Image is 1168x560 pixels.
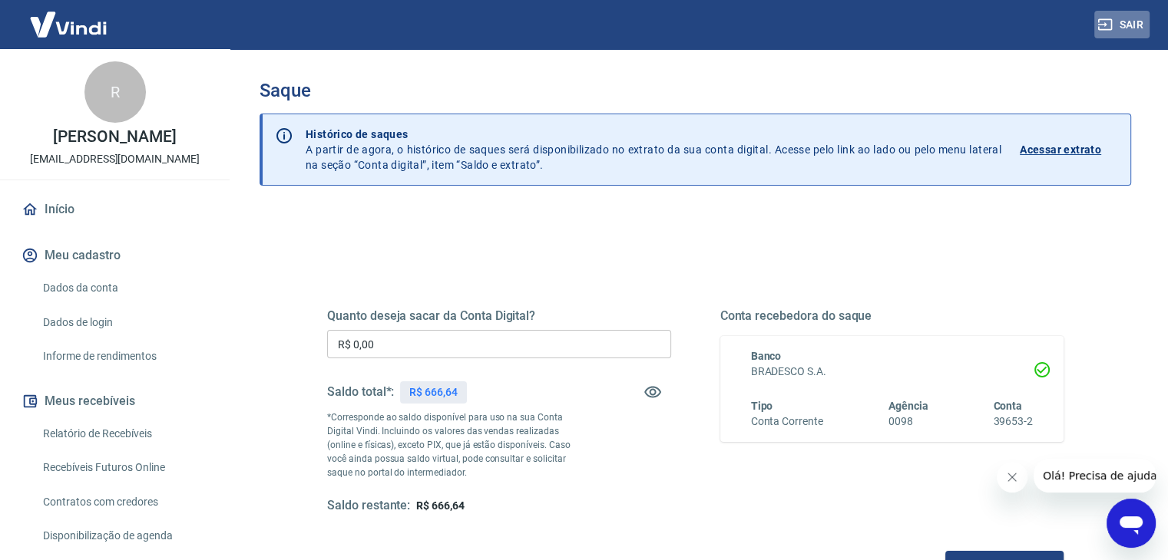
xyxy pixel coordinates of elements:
[751,350,782,362] span: Banco
[751,400,773,412] span: Tipo
[1020,127,1118,173] a: Acessar extrato
[1094,11,1150,39] button: Sair
[37,272,211,304] a: Dados da conta
[1020,142,1101,157] p: Acessar extrato
[53,129,176,145] p: [PERSON_NAME]
[751,364,1034,380] h6: BRADESCO S.A.
[888,400,928,412] span: Agência
[327,384,394,400] h5: Saldo total*:
[18,384,211,418] button: Meus recebíveis
[9,11,129,23] span: Olá! Precisa de ajuda?
[37,486,211,518] a: Contratos com credores
[888,413,928,430] h6: 0098
[30,151,200,167] p: [EMAIL_ADDRESS][DOMAIN_NAME]
[993,400,1022,412] span: Conta
[997,462,1027,492] iframe: Fechar mensagem
[18,1,118,48] img: Vindi
[720,308,1064,324] h5: Conta recebedora do saque
[751,413,823,430] h6: Conta Corrente
[1107,499,1156,548] iframe: Botão para abrir a janela de mensagens
[37,418,211,450] a: Relatório de Recebíveis
[1034,459,1156,492] iframe: Mensagem da empresa
[37,307,211,338] a: Dados de login
[37,341,211,372] a: Informe de rendimentos
[327,308,671,324] h5: Quanto deseja sacar da Conta Digital?
[327,498,410,514] h5: Saldo restante:
[416,499,465,512] span: R$ 666,64
[327,410,585,479] p: *Corresponde ao saldo disponível para uso na sua Conta Digital Vindi. Incluindo os valores das ve...
[260,80,1131,101] h3: Saque
[409,384,458,400] p: R$ 666,64
[84,61,146,123] div: R
[18,193,211,226] a: Início
[37,520,211,552] a: Disponibilização de agenda
[306,127,1001,142] p: Histórico de saques
[993,413,1033,430] h6: 39653-2
[18,239,211,272] button: Meu cadastro
[37,452,211,483] a: Recebíveis Futuros Online
[306,127,1001,173] p: A partir de agora, o histórico de saques será disponibilizado no extrato da sua conta digital. Ac...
